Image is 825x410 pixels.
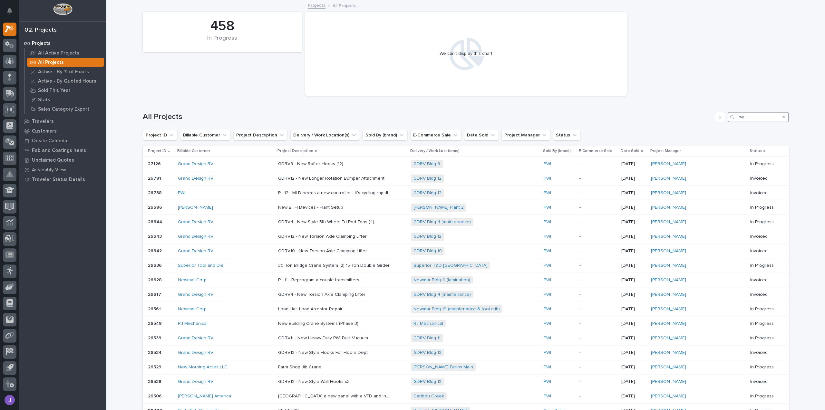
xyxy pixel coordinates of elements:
[38,97,50,103] p: Stats
[413,161,440,167] a: GDRV Bldg 9
[750,306,778,312] p: In Progress
[32,157,74,163] p: Unclaimed Quotes
[579,321,616,326] p: -
[148,363,163,370] p: 26529
[19,38,106,48] a: Projects
[154,18,291,34] div: 458
[38,60,64,65] p: All Projects
[177,147,210,155] p: Billable Customer
[178,263,224,268] a: Superior Tool and Die
[148,334,163,341] p: 26539
[413,248,442,254] a: GDRV Bldg 10
[651,350,686,355] a: [PERSON_NAME]
[143,112,712,122] h1: All Projects
[651,176,686,181] a: [PERSON_NAME]
[278,291,367,297] p: GDRV4 - New Torsion Axle Clamping Lifter
[143,171,789,186] tr: 2678126781 Grand Design RV GDRV12 - New Longer Rotation Bumper AttachmentGDRV12 - New Longer Rota...
[38,106,89,112] p: Sales Category Export
[579,379,616,385] p: -
[621,147,639,155] p: Date Sold
[148,262,163,268] p: 26636
[579,350,616,355] p: -
[19,165,106,175] a: Assembly View
[579,306,616,312] p: -
[178,292,213,297] a: Grand Design RV
[143,316,789,331] tr: 2654826548 RJ Mechanical New Building Crane Systems (Phase 3)New Building Crane Systems (Phase 3)...
[148,392,163,399] p: 26506
[25,95,106,104] a: Stats
[178,219,213,225] a: Grand Design RV
[25,76,106,85] a: Active - By Quoted Hours
[579,277,616,283] p: -
[621,394,645,399] p: [DATE]
[621,365,645,370] p: [DATE]
[53,3,72,15] img: Workspace Logo
[750,335,778,341] p: In Progress
[143,229,789,244] tr: 2664326643 Grand Design RV GDRV12 - New Torsion Axle Clamping LifterGDRV12 - New Torsion Axle Cla...
[413,176,442,181] a: GDRV Bldg 12
[621,321,645,326] p: [DATE]
[148,378,163,385] p: 26528
[410,147,460,155] p: Delivery / Work Location(s)
[621,190,645,196] p: [DATE]
[621,161,645,167] p: [DATE]
[278,334,369,341] p: GDRV11 - New Heavy Duty PWI Built Vucuum
[278,392,392,399] p: Caribou Creek - Building a new panel with a VFD and installing a new motor
[544,292,551,297] a: PWI
[148,247,163,254] p: 26642
[25,58,106,67] a: All Projects
[38,50,79,56] p: All Active Projects
[413,379,442,385] a: GDRV Bldg 12
[32,167,66,173] p: Assembly View
[148,305,162,312] p: 26561
[579,292,616,297] p: -
[651,335,686,341] a: [PERSON_NAME]
[143,302,789,316] tr: 2656126561 Newmar Corp Load Halt Load Arrestor RepairLoad Halt Load Arrestor Repair Newmar Bldg 1...
[25,48,106,57] a: All Active Projects
[148,147,166,155] p: Project ID
[19,175,106,184] a: Traveler Status Details
[32,148,86,154] p: Fab and Coatings Items
[750,292,778,297] p: Invoiced
[750,350,778,355] p: Invoiced
[148,175,162,181] p: 26781
[543,147,571,155] p: Sold By (brand)
[363,130,408,140] button: Sold By (brand)
[501,130,550,140] button: Project Manager
[579,190,616,196] p: -
[621,205,645,210] p: [DATE]
[178,161,213,167] a: Grand Design RV
[440,51,492,56] div: We can't display this chart
[651,205,686,210] a: [PERSON_NAME]
[32,119,54,125] p: Travelers
[413,263,488,268] a: Superior T&D [GEOGRAPHIC_DATA]
[148,291,162,297] p: 26617
[651,248,686,254] a: [PERSON_NAME]
[413,219,471,225] a: GDRV Bldg 4 (maintenance)
[233,130,288,140] button: Project Description
[413,292,471,297] a: GDRV Bldg 4 (maintenance)
[178,394,231,399] a: [PERSON_NAME] America
[148,349,163,355] p: 26534
[413,205,464,210] a: [PERSON_NAME] Plant 2
[621,176,645,181] p: [DATE]
[579,248,616,254] p: -
[750,277,778,283] p: Invoiced
[154,35,291,48] div: In Progress
[544,321,551,326] a: PWI
[143,186,789,200] tr: 2673826738 PWI Plt 12 - MLD needs a new controller - it's cycling rapidly & display doesn't work ...
[178,321,208,326] a: RJ Mechanical
[750,365,778,370] p: In Progress
[544,190,551,196] a: PWI
[544,205,551,210] a: PWI
[178,176,213,181] a: Grand Design RV
[19,116,106,126] a: Travelers
[544,161,551,167] a: PWI
[621,234,645,239] p: [DATE]
[278,349,369,355] p: GDRV12 - New Style Hooks For Floors Dept
[278,378,351,385] p: GDRV12 - New Style Wall Hooks x3
[621,306,645,312] p: [DATE]
[143,244,789,258] tr: 2664226642 Grand Design RV GDRV10 - New Torsion Axle Clamping LifterGDRV10 - New Torsion Axle Cla...
[178,234,213,239] a: Grand Design RV
[544,365,551,370] a: PWI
